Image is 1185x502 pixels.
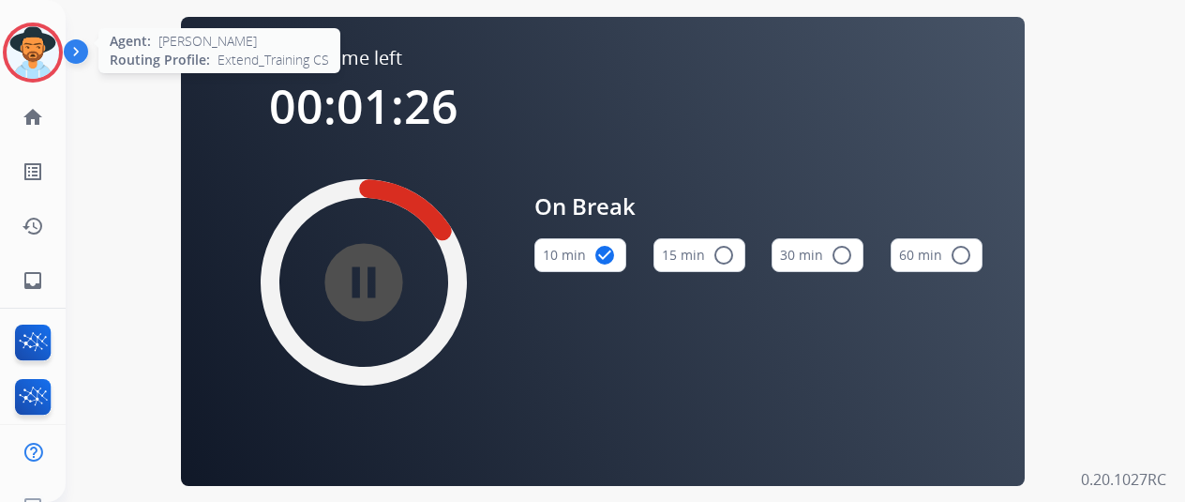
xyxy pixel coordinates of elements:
[534,238,626,272] button: 10 min
[269,74,458,138] span: 00:01:26
[158,32,257,51] span: [PERSON_NAME]
[326,45,402,71] span: Time left
[22,215,44,237] mat-icon: history
[891,238,982,272] button: 60 min
[22,160,44,183] mat-icon: list_alt
[653,238,745,272] button: 15 min
[772,238,863,272] button: 30 min
[217,51,329,69] span: Extend_Training CS
[950,244,972,266] mat-icon: radio_button_unchecked
[1081,468,1166,491] p: 0.20.1027RC
[593,244,616,266] mat-icon: check_circle
[831,244,853,266] mat-icon: radio_button_unchecked
[352,271,375,294] mat-icon: pause_circle_filled
[22,269,44,292] mat-icon: inbox
[534,190,982,223] span: On Break
[110,32,151,51] span: Agent:
[22,106,44,129] mat-icon: home
[712,244,735,266] mat-icon: radio_button_unchecked
[7,26,59,79] img: avatar
[110,51,210,69] span: Routing Profile:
